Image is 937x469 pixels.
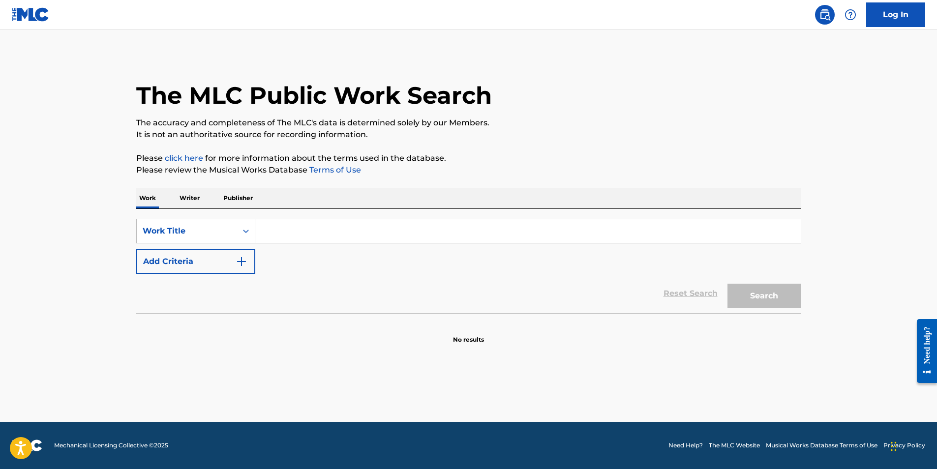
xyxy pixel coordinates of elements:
p: Work [136,188,159,208]
div: Work Title [143,225,231,237]
img: MLC Logo [12,7,50,22]
a: Need Help? [668,441,703,450]
iframe: Chat Widget [888,422,937,469]
div: Drag [891,432,897,461]
a: Musical Works Database Terms of Use [766,441,877,450]
p: Please for more information about the terms used in the database. [136,152,801,164]
img: search [819,9,831,21]
h1: The MLC Public Work Search [136,81,492,110]
p: It is not an authoritative source for recording information. [136,129,801,141]
a: Public Search [815,5,835,25]
img: help [845,9,856,21]
p: The accuracy and completeness of The MLC's data is determined solely by our Members. [136,117,801,129]
a: click here [165,153,203,163]
button: Add Criteria [136,249,255,274]
a: Terms of Use [307,165,361,175]
a: The MLC Website [709,441,760,450]
p: Writer [177,188,203,208]
a: Privacy Policy [883,441,925,450]
p: No results [453,323,484,344]
img: 9d2ae6d4665cec9f34b9.svg [236,256,247,267]
a: Log In [866,2,925,27]
div: Help [841,5,860,25]
img: logo [12,440,42,451]
form: Search Form [136,219,801,313]
span: Mechanical Licensing Collective © 2025 [54,441,168,450]
p: Please review the Musical Works Database [136,164,801,176]
iframe: Resource Center [909,312,937,391]
p: Publisher [220,188,256,208]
